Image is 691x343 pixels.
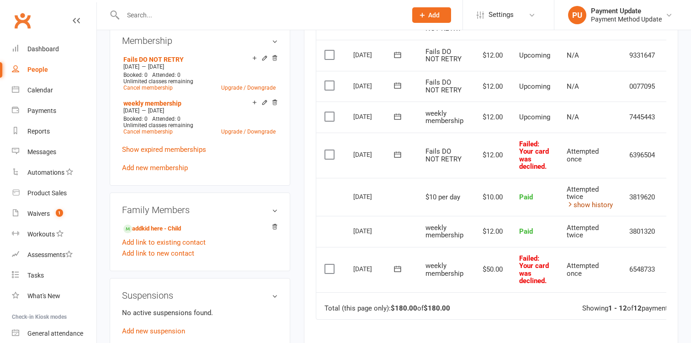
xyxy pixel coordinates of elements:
a: Add new suspension [122,327,185,335]
td: $10.00 [472,178,511,216]
span: [DATE] [148,64,164,70]
a: Waivers 1 [12,204,96,224]
span: Upcoming [519,113,550,121]
a: Dashboard [12,39,96,59]
div: [DATE] [353,48,395,62]
a: Upgrade / Downgrade [221,129,276,135]
div: — [121,107,278,114]
a: Upgrade / Downgrade [221,85,276,91]
span: Attended: 0 [152,72,181,78]
div: What's New [27,292,60,300]
span: N/A [567,51,579,59]
h3: Family Members [122,205,278,215]
div: PU [568,6,586,24]
div: Payment Method Update [591,15,662,23]
a: Calendar [12,80,96,101]
h3: Suspensions [122,290,278,300]
a: show history [567,201,613,209]
span: Paid [519,193,533,201]
span: Attempted twice [567,185,599,201]
div: General attendance [27,330,83,337]
td: $12.00 [472,40,511,71]
td: 6548733 [621,247,664,292]
span: : Your card was declined. [519,140,549,171]
strong: $180.00 [391,304,417,312]
div: Reports [27,128,50,135]
span: 1 [56,209,63,217]
span: Attended: 0 [152,116,181,122]
td: $12.00 [472,71,511,102]
a: addkid here - Child [123,224,181,234]
a: Cancel membership [123,129,173,135]
a: Messages [12,142,96,162]
p: No active suspensions found. [122,307,278,318]
span: Fails DO NOT RETRY [425,147,462,163]
td: 3819620 [621,178,664,216]
td: 3801320 [621,216,664,247]
input: Search... [120,9,400,21]
td: 7445443 [621,102,664,133]
a: Assessments [12,245,96,265]
span: N/A [567,113,579,121]
td: $12.00 [472,102,511,133]
a: Automations [12,162,96,183]
h3: Membership [122,36,278,46]
span: : Your card was declined. [519,254,549,285]
a: weekly membership [123,100,181,107]
td: $12.00 [472,216,511,247]
div: Product Sales [27,189,67,197]
div: People [27,66,48,73]
span: Fails DO NOT RETRY [425,78,462,94]
div: Messages [27,148,56,155]
div: [DATE] [353,189,395,204]
span: Attempted twice [567,224,599,240]
a: Workouts [12,224,96,245]
a: Add link to existing contact [122,237,206,248]
div: [DATE] [353,262,395,276]
span: Attempted once [567,262,599,278]
a: Tasks [12,265,96,286]
button: Add [412,7,451,23]
span: weekly membership [425,262,463,278]
span: Booked: 0 [123,116,148,122]
span: [DATE] [148,107,164,114]
div: Workouts [27,230,55,238]
div: Calendar [27,86,53,94]
td: 6396504 [621,133,664,178]
span: [DATE] [123,64,139,70]
span: Booked: 0 [123,72,148,78]
div: Total (this page only): of [324,305,450,312]
a: What's New [12,286,96,306]
div: [DATE] [353,79,395,93]
div: [DATE] [353,147,395,161]
div: Dashboard [27,45,59,53]
span: Failed [519,140,549,171]
div: Tasks [27,272,44,279]
span: Paid [519,227,533,236]
span: Unlimited classes remaining [123,122,193,129]
strong: 1 - 12 [608,304,627,312]
span: [DATE] [123,107,139,114]
div: Automations [27,169,64,176]
div: Payments [27,107,56,114]
a: Clubworx [11,9,34,32]
span: Attempted once [567,147,599,163]
span: Failed [519,254,549,285]
a: Add new membership [122,164,188,172]
td: 9331647 [621,40,664,71]
span: N/A [567,82,579,91]
a: Show expired memberships [122,145,206,154]
div: Payment Update [591,7,662,15]
span: Upcoming [519,51,550,59]
span: weekly membership [425,109,463,125]
div: [DATE] [353,224,395,238]
a: Reports [12,121,96,142]
td: 0077095 [621,71,664,102]
strong: 12 [633,304,642,312]
a: Add link to new contact [122,248,194,259]
a: Cancel membership [123,85,173,91]
span: Add [428,11,440,19]
span: Upcoming [519,82,550,91]
a: Payments [12,101,96,121]
a: People [12,59,96,80]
